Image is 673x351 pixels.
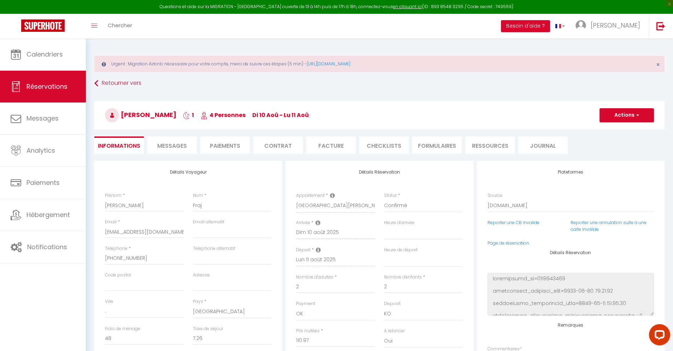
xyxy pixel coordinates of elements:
[94,77,665,90] a: Retourner vers
[384,328,405,334] label: A relancer
[105,192,122,199] label: Prénom
[296,170,462,175] h4: Détails Réservation
[296,328,320,334] label: Prix nuitées
[108,22,132,29] span: Chercher
[656,62,660,68] button: Close
[105,245,128,252] label: Téléphone
[193,192,203,199] label: Nom
[307,61,350,67] a: [URL][DOMAIN_NAME]
[193,219,224,226] label: Email alternatif
[488,250,654,255] h4: Détails Réservation
[201,111,246,119] span: 4 Personnes
[384,192,397,199] label: Statut
[105,326,140,332] label: Frais de ménage
[94,136,144,154] li: Informations
[384,274,422,281] label: Nombre d'enfants
[105,170,271,175] h4: Détails Voyageur
[465,136,515,154] li: Ressources
[384,300,401,307] label: Deposit
[412,136,462,154] li: FORMULAIRES
[26,82,67,91] span: Réservations
[26,146,55,155] span: Analytics
[306,136,356,154] li: Facture
[193,298,203,305] label: Pays
[518,136,568,154] li: Journal
[571,220,647,232] a: Reporter une annulation suite à une carte invalide
[105,110,176,119] span: [PERSON_NAME]
[643,321,673,351] iframe: LiveChat chat widget
[296,192,325,199] label: Appartement
[183,111,194,119] span: 1
[21,19,65,32] img: Super Booking
[501,20,550,32] button: Besoin d'aide ?
[105,219,117,226] label: Email
[253,136,303,154] li: Contrat
[26,114,59,123] span: Messages
[591,21,640,30] span: [PERSON_NAME]
[252,111,309,119] span: di 10 Aoû - lu 11 Aoû
[296,220,310,226] label: Arrivée
[488,240,529,246] a: Page de réservation
[488,220,539,226] a: Reporter une CB invalide
[26,50,63,59] span: Calendriers
[296,300,315,307] label: Payment
[393,4,422,10] a: en cliquant ici
[200,136,250,154] li: Paiements
[27,242,67,251] span: Notifications
[488,192,502,199] label: Source
[102,14,137,39] a: Chercher
[488,170,654,175] h4: Plateformes
[359,136,409,154] li: CHECKLISTS
[193,326,223,332] label: Taxe de séjour
[488,323,654,328] h4: Remarques
[26,210,70,219] span: Hébergement
[600,108,654,122] button: Actions
[570,14,649,39] a: ... [PERSON_NAME]
[193,245,235,252] label: Téléphone alternatif
[105,272,131,279] label: Code postal
[105,298,113,305] label: Ville
[296,247,311,253] label: Départ
[94,56,665,72] div: Urgent : Migration Airbnb nécessaire pour votre compte, merci de suivre ces étapes (5 min) -
[656,22,665,30] img: logout
[656,60,660,69] span: ×
[193,272,210,279] label: Adresse
[157,142,187,150] span: Messages
[26,178,60,187] span: Paiements
[296,274,333,281] label: Nombre d'adultes
[384,247,418,253] label: Heure de départ
[384,220,414,226] label: Heure d'arrivée
[575,20,586,31] img: ...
